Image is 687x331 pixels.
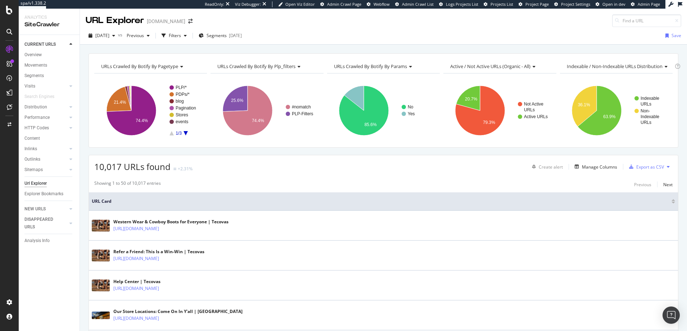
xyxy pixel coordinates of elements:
[24,180,47,187] div: Url Explorer
[641,96,659,101] text: Indexable
[229,32,242,39] div: [DATE]
[176,99,184,104] text: blog
[554,1,590,7] a: Project Settings
[196,30,245,41] button: Segments[DATE]
[86,30,118,41] button: [DATE]
[136,118,148,123] text: 74.4%
[484,1,513,7] a: Projects List
[278,1,315,7] a: Open Viz Editor
[483,120,495,125] text: 79.3%
[211,79,323,142] div: A chart.
[560,79,672,142] svg: A chart.
[124,30,153,41] button: Previous
[285,1,315,7] span: Open Viz Editor
[24,237,50,245] div: Analysis Info
[641,114,659,119] text: Indexable
[565,61,673,72] h4: Indexable / Non-Indexable URLs Distribution
[439,1,478,7] a: Logs Projects List
[86,14,144,27] div: URL Explorer
[217,63,295,70] span: URLs Crawled By Botify By plp_filters
[525,1,549,7] span: Project Page
[24,51,42,59] div: Overview
[176,92,190,97] text: PDPs/*
[634,182,651,188] div: Previous
[24,180,74,187] a: Url Explorer
[465,97,477,102] text: 20.7%
[320,1,361,7] a: Admin Crawl Page
[626,161,664,173] button: Export as CSV
[94,79,207,142] svg: A chart.
[24,156,40,163] div: Outlinks
[24,124,49,132] div: HTTP Codes
[663,182,673,188] div: Next
[159,30,190,41] button: Filters
[205,1,224,7] div: ReadOnly:
[24,21,74,29] div: SiteCrawler
[113,308,243,315] div: Our Store Locations: Come On In Y'all | [GEOGRAPHIC_DATA]
[24,72,74,80] a: Segments
[94,161,171,173] span: 10,017 URLs found
[173,168,176,170] img: Equal
[24,216,61,231] div: DISAPPEARED URLS
[176,112,188,117] text: Stores
[24,82,35,90] div: Visits
[147,18,185,25] div: [DOMAIN_NAME]
[578,102,590,107] text: 36.1%
[24,145,67,153] a: Inlinks
[334,63,407,70] span: URLs Crawled By Botify By params
[364,122,376,127] text: 85.6%
[118,32,124,38] span: vs
[176,131,182,136] text: 1/3
[572,162,617,171] button: Manage Columns
[176,85,187,90] text: PLP/*
[443,79,555,142] svg: A chart.
[24,114,67,121] a: Performance
[95,32,109,39] span: 2025 Oct. 5th
[634,180,651,189] button: Previous
[113,225,159,232] a: [URL][DOMAIN_NAME]
[641,108,650,113] text: Non-
[24,41,67,48] a: CURRENT URLS
[408,111,415,116] text: Yes
[24,14,74,21] div: Analytics
[636,164,664,170] div: Export as CSV
[94,180,161,189] div: Showing 1 to 50 of 10,017 entries
[169,32,181,39] div: Filters
[292,111,313,116] text: PLP-Filters
[603,114,615,119] text: 63.9%
[92,312,110,319] img: main image
[113,219,229,225] div: Western Wear & Cowboy Boots for Everyone | Tecovas
[641,120,651,125] text: URLs
[113,315,159,322] a: [URL][DOMAIN_NAME]
[92,279,110,291] img: main image
[176,106,196,111] text: Pagination
[114,100,126,105] text: 21.4%
[24,166,67,174] a: Sitemaps
[24,237,74,245] a: Analysis Info
[524,107,535,112] text: URLs
[24,93,54,100] div: Search Engines
[638,1,660,7] span: Admin Page
[92,198,670,205] span: URL Card
[327,1,361,7] span: Admin Crawl Page
[408,104,413,109] text: No
[449,61,550,72] h4: Active / Not Active URLs
[178,166,193,172] div: +2.31%
[113,278,190,285] div: Help Center | Tecovas
[672,32,681,39] div: Save
[24,166,43,174] div: Sitemaps
[24,72,44,80] div: Segments
[92,220,110,232] img: main image
[24,103,47,111] div: Distribution
[561,1,590,7] span: Project Settings
[374,1,390,7] span: Webflow
[24,205,67,213] a: NEW URLS
[529,161,563,173] button: Create alert
[24,103,67,111] a: Distribution
[446,1,478,7] span: Logs Projects List
[124,32,144,39] span: Previous
[24,62,47,69] div: Movements
[663,30,681,41] button: Save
